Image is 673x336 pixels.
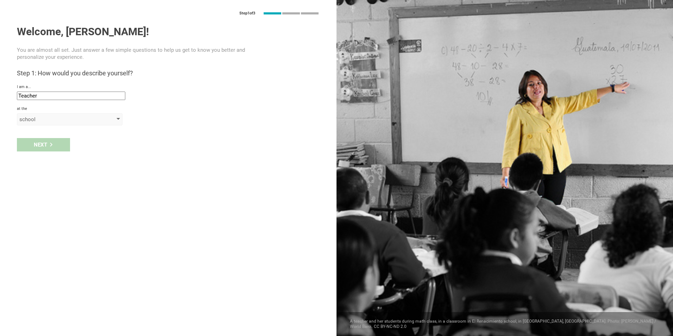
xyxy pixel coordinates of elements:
[17,85,320,89] div: I am a...
[19,116,100,123] div: school
[239,11,255,16] div: Step 1 of 3
[17,92,125,100] input: role that defines you
[17,69,320,77] h3: Step 1: How would you describe yourself?
[17,25,320,38] h1: Welcome, [PERSON_NAME]!
[17,106,320,111] div: at the
[336,312,673,336] div: A teacher and her students during math class, in a classroom in El Renacimiento school, in [GEOGR...
[17,46,259,61] p: You are almost all set. Just answer a few simple questions to help us get to know you better and ...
